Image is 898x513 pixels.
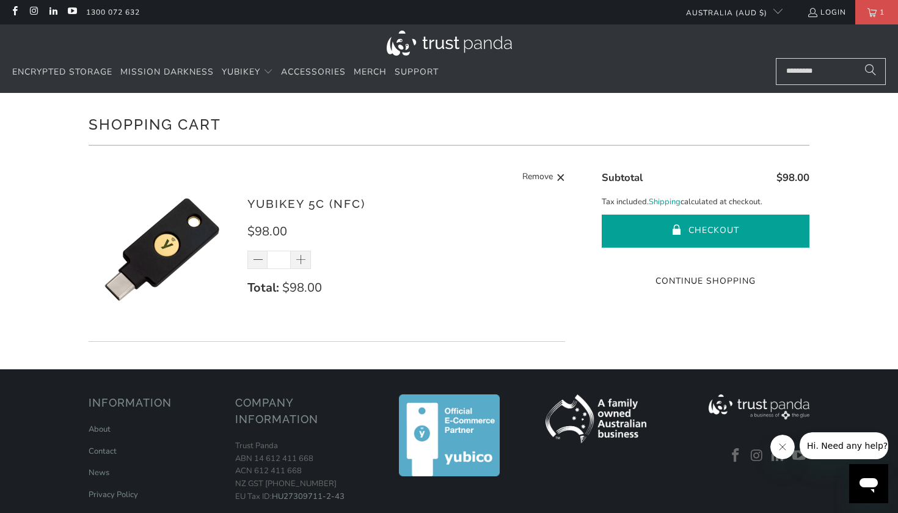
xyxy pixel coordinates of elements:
span: Remove [522,170,553,185]
a: Contact [89,446,117,457]
span: Mission Darkness [120,66,214,78]
a: Remove [522,170,565,185]
a: News [89,467,109,478]
iframe: Button to launch messaging window [849,464,888,503]
h1: Shopping Cart [89,111,809,136]
img: YubiKey 5C (NFC) [89,176,235,323]
span: $98.00 [776,171,809,185]
a: Shipping [649,196,681,209]
a: HU27309711-2-43 [272,491,345,502]
a: YubiKey 5C (NFC) [247,197,365,210]
a: Merch [354,58,387,87]
a: Trust Panda Australia on Instagram [28,7,38,17]
span: Support [395,66,439,78]
button: Search [855,58,886,85]
img: Trust Panda Australia [387,31,512,56]
iframe: Close message [770,435,795,459]
a: Accessories [281,58,346,87]
p: Tax included. calculated at checkout. [602,196,809,209]
input: Search... [776,58,886,85]
span: $98.00 [247,223,287,240]
a: Support [395,58,439,87]
a: Login [807,6,846,19]
a: Trust Panda Australia on Facebook [726,448,745,464]
a: Mission Darkness [120,58,214,87]
span: Merch [354,66,387,78]
span: Subtotal [602,171,643,185]
summary: YubiKey [222,58,273,87]
a: Continue Shopping [602,275,809,288]
a: Trust Panda Australia on Facebook [9,7,20,17]
iframe: Message from company [800,432,888,459]
button: Checkout [602,215,809,248]
a: About [89,424,111,435]
strong: Total: [247,279,279,296]
a: Trust Panda Australia on Instagram [748,448,766,464]
a: Trust Panda Australia on LinkedIn [769,448,787,464]
span: YubiKey [222,66,260,78]
nav: Translation missing: en.navigation.header.main_nav [12,58,439,87]
a: Trust Panda Australia on LinkedIn [48,7,58,17]
a: 1300 072 632 [86,6,140,19]
span: Encrypted Storage [12,66,112,78]
span: Accessories [281,66,346,78]
a: Encrypted Storage [12,58,112,87]
span: $98.00 [282,279,322,296]
a: Trust Panda Australia on YouTube [67,7,77,17]
a: Privacy Policy [89,489,138,500]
